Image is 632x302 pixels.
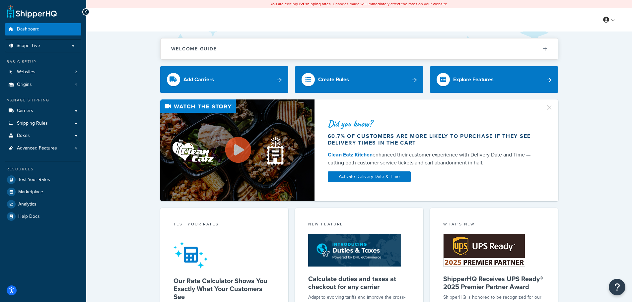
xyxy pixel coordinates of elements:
span: Analytics [18,202,36,207]
a: Websites2 [5,66,81,78]
a: Analytics [5,198,81,210]
li: Websites [5,66,81,78]
div: Add Carriers [183,75,214,84]
img: Video thumbnail [160,99,315,201]
a: Marketplace [5,186,81,198]
span: Boxes [17,133,30,139]
span: Origins [17,82,32,88]
a: Create Rules [295,66,423,93]
a: Help Docs [5,211,81,222]
div: Explore Features [453,75,494,84]
a: Explore Features [430,66,558,93]
div: What's New [443,221,545,229]
a: Dashboard [5,23,81,35]
li: Origins [5,79,81,91]
span: 2 [75,69,77,75]
span: Carriers [17,108,33,114]
div: Resources [5,166,81,172]
a: Advanced Features4 [5,142,81,154]
div: Did you know? [328,119,537,128]
button: Open Resource Center [609,279,625,295]
div: Manage Shipping [5,97,81,103]
button: Welcome Guide [161,38,558,59]
div: Test your rates [174,221,275,229]
a: Boxes [5,130,81,142]
a: Carriers [5,105,81,117]
span: Scope: Live [17,43,40,49]
span: Help Docs [18,214,40,219]
div: New Feature [308,221,410,229]
b: LIVE [297,1,305,7]
h5: ShipperHQ Receives UPS Ready® 2025 Premier Partner Award [443,275,545,291]
div: Create Rules [318,75,349,84]
a: Origins4 [5,79,81,91]
span: 4 [75,82,77,88]
a: Shipping Rules [5,117,81,130]
span: Test Your Rates [18,177,50,183]
span: Advanced Features [17,146,57,151]
h2: Welcome Guide [171,46,217,51]
a: Test Your Rates [5,174,81,186]
div: Basic Setup [5,59,81,65]
div: enhanced their customer experience with Delivery Date and Time — cutting both customer service ti... [328,151,537,167]
span: Websites [17,69,35,75]
a: Add Carriers [160,66,289,93]
span: Marketplace [18,189,43,195]
span: 4 [75,146,77,151]
h5: Calculate duties and taxes at checkout for any carrier [308,275,410,291]
div: 60.7% of customers are more likely to purchase if they see delivery times in the cart [328,133,537,146]
span: Dashboard [17,27,39,32]
a: Activate Delivery Date & Time [328,171,411,182]
span: Shipping Rules [17,121,48,126]
li: Advanced Features [5,142,81,154]
h5: Our Rate Calculator Shows You Exactly What Your Customers See [174,277,275,301]
a: Clean Eatz Kitchen [328,151,373,158]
